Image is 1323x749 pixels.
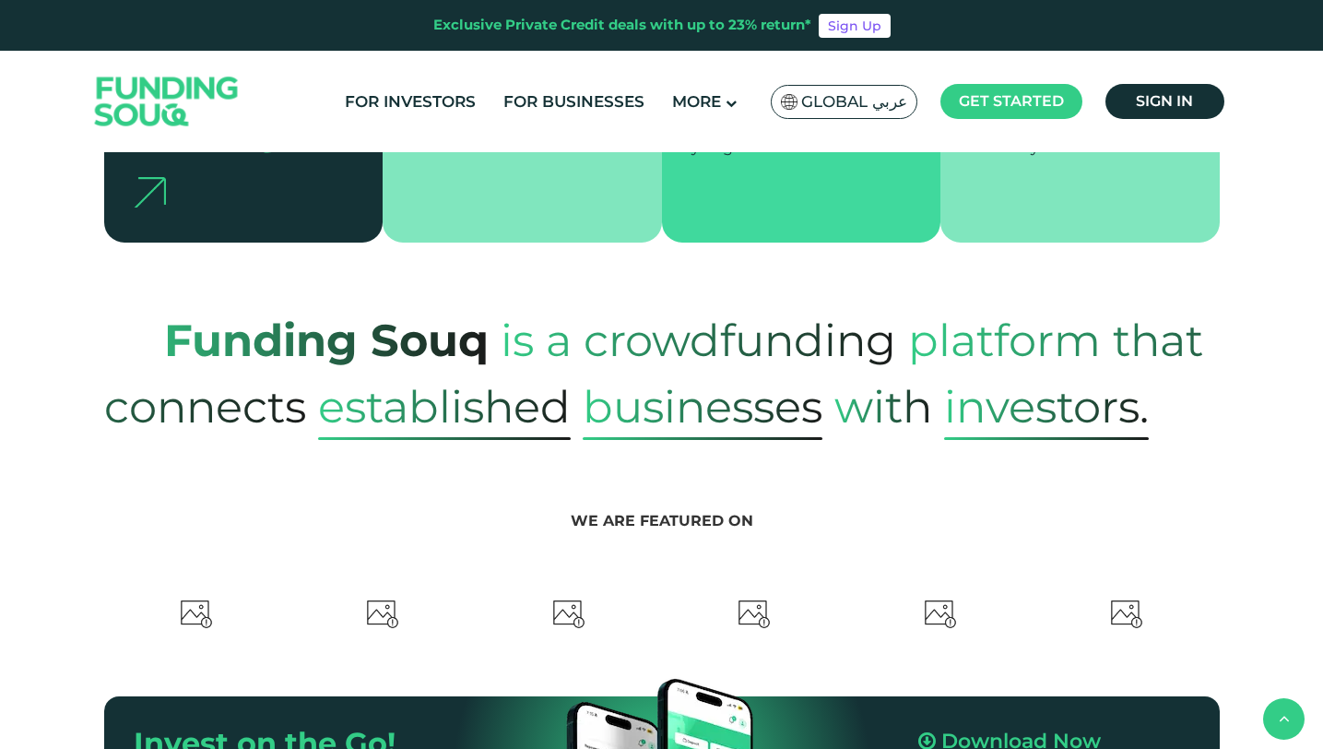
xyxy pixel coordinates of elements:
span: established [318,374,571,440]
span: We are featured on [571,512,753,529]
span: is a crowdfunding [501,295,896,386]
img: Yahoo Finance Logo [1109,597,1144,632]
img: Forbes Logo [365,597,400,632]
a: For Businesses [499,87,649,117]
span: platform that connects [104,295,1203,452]
span: More [672,92,721,111]
img: arrow [134,177,166,208]
a: Sign Up [819,14,891,38]
img: IFG Logo [923,597,958,632]
img: Arab News Logo [737,597,772,632]
strong: Funding Souq [164,314,489,367]
span: Sign in [1136,92,1193,110]
span: Get started [959,92,1064,110]
span: Global عربي [801,91,907,113]
button: back [1263,698,1305,740]
a: For Investors [340,87,480,117]
a: Sign in [1105,84,1224,119]
span: with [834,362,932,452]
img: SA Flag [781,94,797,110]
img: Asharq Business Logo [551,597,586,632]
div: Exclusive Private Credit deals with up to 23% return* [433,15,811,36]
span: Investors. [944,374,1149,440]
img: FTLogo Logo [179,597,214,632]
img: Logo [77,55,257,149]
span: Businesses [583,374,822,440]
